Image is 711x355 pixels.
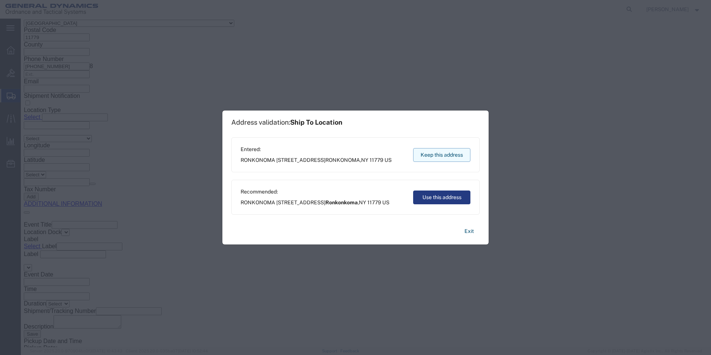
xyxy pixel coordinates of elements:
[367,199,381,205] span: 11779
[241,156,392,164] span: RONKONOMA [STREET_ADDRESS] ,
[231,118,342,127] h1: Address validation:
[382,199,389,205] span: US
[325,199,358,205] span: Ronkonkoma
[413,191,470,204] button: Use this address
[459,225,480,238] button: Exit
[241,188,389,196] span: Recommended:
[413,148,470,162] button: Keep this address
[290,118,342,126] span: Ship To Location
[241,145,392,153] span: Entered:
[325,157,360,163] span: RONKONOMA
[359,199,366,205] span: NY
[241,199,389,207] span: RONKONOMA [STREET_ADDRESS] ,
[361,157,369,163] span: NY
[385,157,392,163] span: US
[370,157,383,163] span: 11779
